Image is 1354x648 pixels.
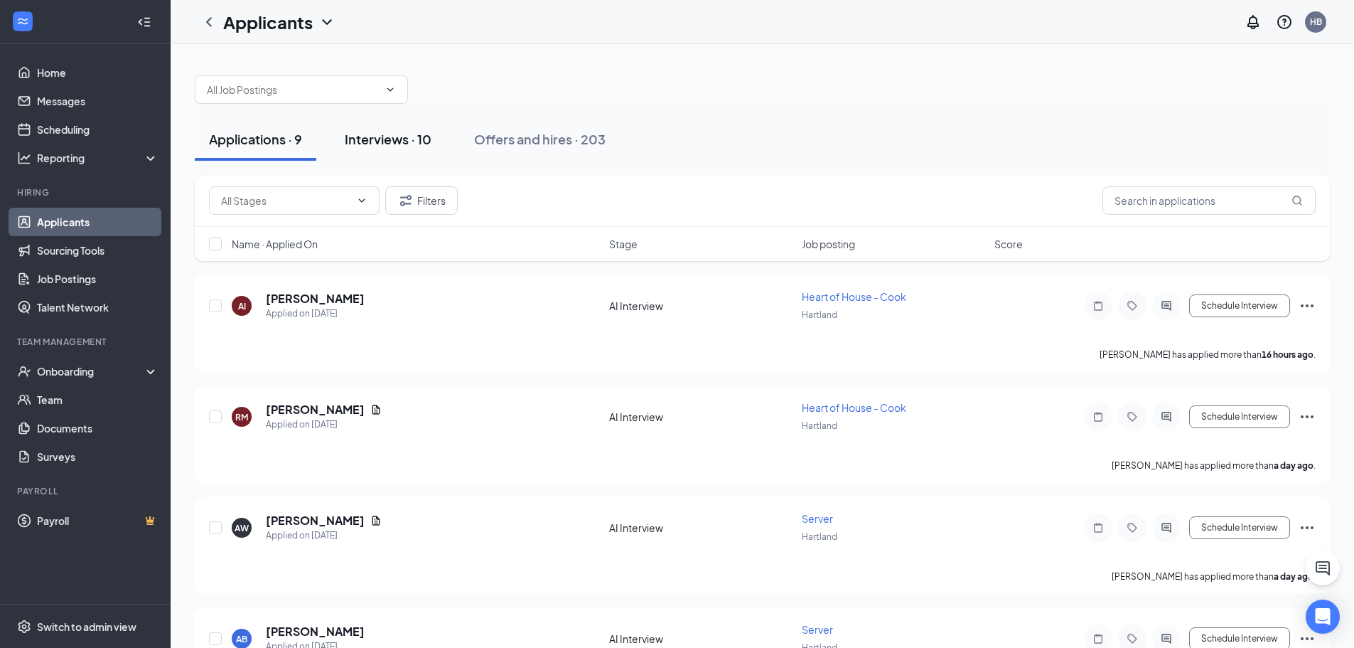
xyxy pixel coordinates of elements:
div: AI Interview [609,410,793,424]
div: Applied on [DATE] [266,307,365,321]
svg: Tag [1124,522,1141,533]
svg: Notifications [1245,14,1262,31]
span: Hartland [802,420,837,431]
div: AI Interview [609,299,793,313]
span: Hartland [802,309,837,320]
a: Team [37,386,158,414]
svg: Settings [17,620,31,634]
div: Reporting [37,151,159,165]
h5: [PERSON_NAME] [266,624,365,639]
span: Server [802,623,833,636]
svg: Ellipses [1299,408,1316,425]
span: Stage [609,237,638,251]
div: RM [235,411,248,423]
svg: Tag [1124,411,1141,423]
div: Applied on [DATE] [266,418,382,432]
span: Name · Applied On [232,237,318,251]
svg: WorkstreamLogo [16,14,30,28]
svg: Note [1090,300,1107,312]
span: Hartland [802,531,837,542]
svg: ChevronDown [318,14,335,31]
svg: ChevronLeft [200,14,217,31]
svg: ActiveChat [1158,522,1175,533]
a: Surveys [37,442,158,471]
svg: ActiveChat [1158,300,1175,312]
a: PayrollCrown [37,506,158,535]
div: Switch to admin view [37,620,136,634]
svg: ActiveChat [1158,411,1175,423]
span: Heart of House - Cook [802,290,906,303]
input: All Job Postings [207,82,379,97]
svg: ChatActive [1314,560,1331,577]
div: AW [235,522,249,534]
svg: Ellipses [1299,630,1316,647]
div: Open Intercom Messenger [1306,600,1340,634]
button: Filter Filters [385,186,458,215]
span: Job posting [802,237,855,251]
svg: ChevronDown [356,195,367,206]
b: 16 hours ago [1262,349,1313,360]
div: Payroll [17,485,156,497]
div: Onboarding [37,364,146,378]
svg: UserCheck [17,364,31,378]
a: Applicants [37,208,158,236]
button: Schedule Interview [1189,294,1290,317]
div: Hiring [17,186,156,198]
svg: Note [1090,633,1107,644]
div: HB [1310,16,1322,28]
p: [PERSON_NAME] has applied more than . [1100,349,1316,361]
div: AI [238,300,246,312]
div: AB [236,633,247,645]
input: All Stages [221,193,350,208]
p: [PERSON_NAME] has applied more than . [1112,570,1316,583]
b: a day ago [1274,460,1313,471]
svg: ActiveChat [1158,633,1175,644]
h5: [PERSON_NAME] [266,291,365,307]
div: Applied on [DATE] [266,529,382,543]
h5: [PERSON_NAME] [266,513,365,529]
div: Interviews · 10 [345,130,431,148]
h1: Applicants [223,10,313,34]
svg: Collapse [137,15,151,29]
svg: Analysis [17,151,31,165]
svg: ChevronDown [385,84,396,95]
a: Messages [37,87,158,115]
a: Talent Network [37,293,158,322]
p: [PERSON_NAME] has applied more than . [1112,460,1316,472]
svg: Ellipses [1299,519,1316,536]
button: ChatActive [1306,551,1340,585]
a: Scheduling [37,115,158,144]
div: Applications · 9 [209,130,302,148]
svg: Document [370,404,382,415]
button: Schedule Interview [1189,516,1290,539]
span: Score [994,237,1023,251]
button: Schedule Interview [1189,405,1290,428]
b: a day ago [1274,571,1313,582]
svg: QuestionInfo [1276,14,1293,31]
svg: Document [370,515,382,526]
svg: Ellipses [1299,297,1316,314]
svg: MagnifyingGlass [1291,195,1303,206]
svg: Tag [1124,633,1141,644]
span: Heart of House - Cook [802,401,906,414]
div: AI Interview [609,632,793,646]
a: Job Postings [37,265,158,293]
div: Team Management [17,336,156,348]
a: Documents [37,414,158,442]
div: AI Interview [609,521,793,535]
svg: Filter [397,192,414,209]
a: Sourcing Tools [37,236,158,265]
input: Search in applications [1102,186,1316,215]
h5: [PERSON_NAME] [266,402,365,418]
span: Server [802,512,833,525]
a: Home [37,58,158,87]
svg: Tag [1124,300,1141,312]
svg: Note [1090,411,1107,423]
svg: Note [1090,522,1107,533]
div: Offers and hires · 203 [474,130,606,148]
